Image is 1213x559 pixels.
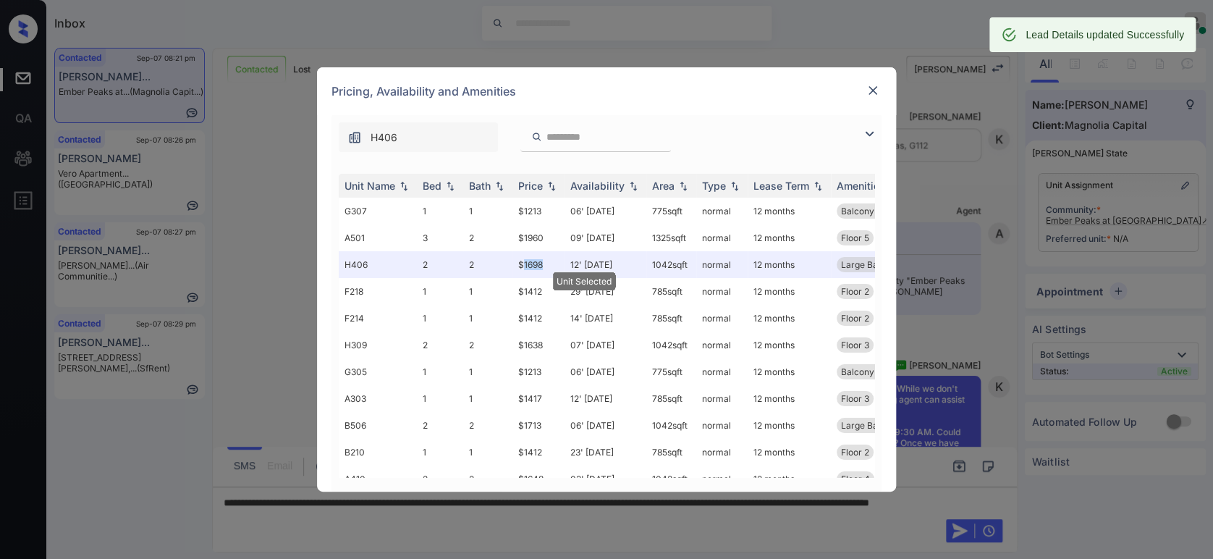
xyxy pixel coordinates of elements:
td: 785 sqft [646,305,696,332]
td: normal [696,332,748,358]
span: Balcony Storage [841,366,909,377]
td: 12 months [748,224,831,251]
td: normal [696,385,748,412]
span: Floor 2 [841,313,869,324]
td: 29' [DATE] [565,278,646,305]
td: 12' [DATE] [565,385,646,412]
div: Bed [423,180,441,192]
td: 775 sqft [646,358,696,385]
td: 1 [463,305,512,332]
td: $1648 [512,466,565,492]
td: 2 [463,466,512,492]
div: Pricing, Availability and Amenities [317,67,896,115]
td: A501 [339,224,417,251]
td: 1 [417,439,463,466]
td: $1213 [512,198,565,224]
td: 12 months [748,358,831,385]
td: $1417 [512,385,565,412]
td: 09' [DATE] [565,224,646,251]
td: 1 [463,439,512,466]
td: 1 [417,198,463,224]
td: 1 [463,358,512,385]
td: normal [696,466,748,492]
td: 785 sqft [646,385,696,412]
td: 06' [DATE] [565,198,646,224]
td: G305 [339,358,417,385]
td: 07' [DATE] [565,332,646,358]
td: 2 [463,332,512,358]
td: 12 months [748,412,831,439]
td: 12 months [748,439,831,466]
td: normal [696,439,748,466]
td: $1213 [512,358,565,385]
td: normal [696,224,748,251]
span: Floor 4 [841,474,870,484]
span: Large Balcony [841,259,900,270]
td: 1 [463,385,512,412]
td: F218 [339,278,417,305]
td: normal [696,278,748,305]
img: sorting [811,181,825,191]
td: 23' [DATE] [565,439,646,466]
span: Large Balcony [841,420,900,431]
img: icon-zuma [861,125,878,143]
span: Floor 3 [841,393,869,404]
td: B506 [339,412,417,439]
td: 12 months [748,251,831,278]
span: Floor 2 [841,286,869,297]
td: 775 sqft [646,198,696,224]
td: 1042 sqft [646,466,696,492]
div: Unit Name [345,180,395,192]
td: 2 [417,412,463,439]
img: sorting [676,181,690,191]
img: sorting [626,181,641,191]
td: $1713 [512,412,565,439]
td: 1 [463,278,512,305]
td: $1412 [512,305,565,332]
span: Balcony Storage [841,206,909,217]
td: 1042 sqft [646,251,696,278]
span: Floor 3 [841,340,869,350]
td: 06' [DATE] [565,412,646,439]
td: normal [696,412,748,439]
td: 1042 sqft [646,412,696,439]
td: 12 months [748,305,831,332]
div: Amenities [837,180,885,192]
td: $1412 [512,439,565,466]
img: icon-zuma [347,130,362,145]
td: 1325 sqft [646,224,696,251]
td: $1698 [512,251,565,278]
div: Lead Details updated Successfully [1026,22,1184,48]
td: 1 [417,278,463,305]
td: normal [696,305,748,332]
td: F214 [339,305,417,332]
div: Type [702,180,726,192]
img: close [866,83,880,98]
td: normal [696,198,748,224]
td: 1 [417,358,463,385]
td: 3 [417,224,463,251]
td: 12 months [748,332,831,358]
td: 06' [DATE] [565,358,646,385]
img: sorting [443,181,457,191]
td: 2 [463,412,512,439]
span: Floor 2 [841,447,869,458]
td: H309 [339,332,417,358]
span: H406 [371,130,397,146]
div: Availability [570,180,625,192]
td: A410 [339,466,417,492]
td: normal [696,251,748,278]
td: 1 [463,198,512,224]
td: G307 [339,198,417,224]
td: 12 months [748,466,831,492]
div: Area [652,180,675,192]
td: 2 [463,251,512,278]
td: 2 [463,224,512,251]
td: 12 months [748,385,831,412]
td: 14' [DATE] [565,305,646,332]
td: $1638 [512,332,565,358]
td: 2 [417,251,463,278]
div: Bath [469,180,491,192]
td: B210 [339,439,417,466]
td: 1 [417,385,463,412]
